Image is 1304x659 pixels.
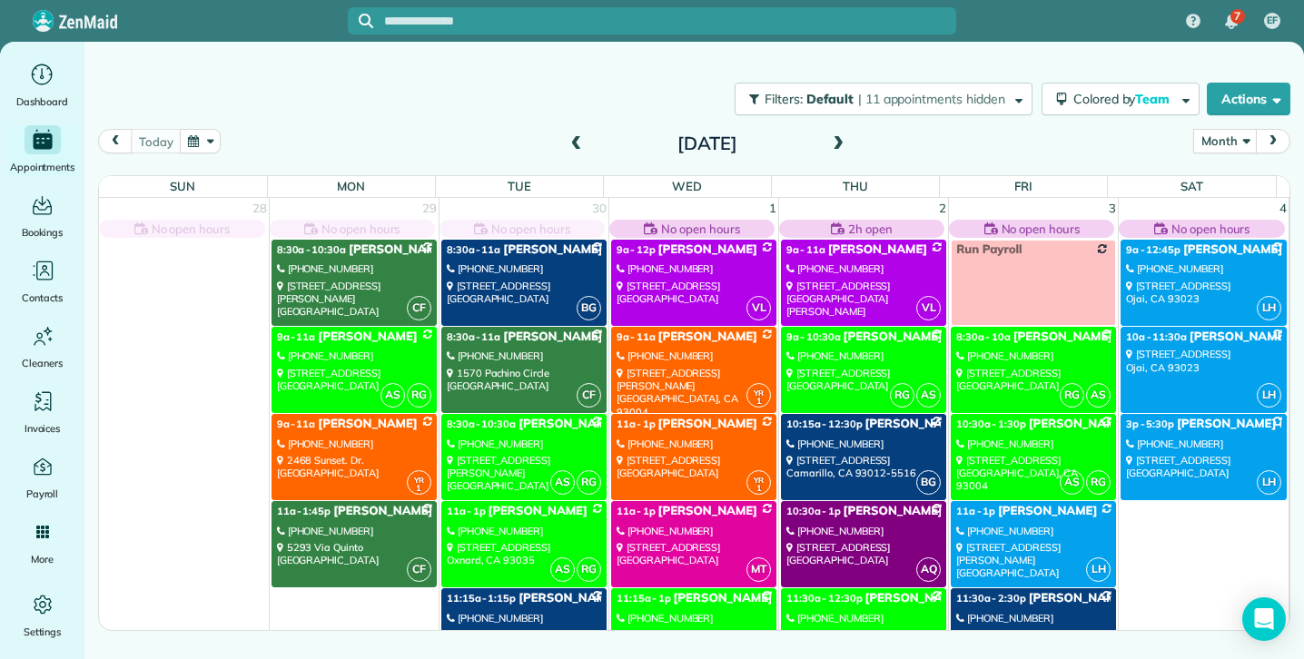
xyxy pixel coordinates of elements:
span: 9a - 11a [277,418,316,430]
div: [PHONE_NUMBER] [956,438,1111,450]
a: 4 [1278,198,1289,220]
span: Sun [170,179,195,193]
a: Settings [7,590,77,641]
div: [PHONE_NUMBER] [617,262,771,275]
span: AS [1086,383,1111,408]
span: 7 [1234,9,1240,24]
a: Bookings [7,191,77,241]
button: next [1256,129,1290,153]
div: [PHONE_NUMBER] [956,349,1111,362]
span: CF [407,296,431,320]
div: [PHONE_NUMBER] [617,438,771,450]
div: [STREET_ADDRESS] [GEOGRAPHIC_DATA] [786,367,941,393]
span: [PERSON_NAME] [318,329,417,344]
a: 30 [590,198,608,220]
div: [STREET_ADDRESS][PERSON_NAME] [GEOGRAPHIC_DATA], CA 93004 [617,367,771,418]
span: No open hours [321,220,400,238]
div: [STREET_ADDRESS] [GEOGRAPHIC_DATA] [617,541,771,567]
small: 1 [408,480,430,497]
a: Dashboard [7,60,77,111]
span: 9a - 10:30a [786,330,841,343]
span: 10a - 11:30a [1126,330,1187,343]
a: Appointments [7,125,77,176]
div: [PHONE_NUMBER] [447,438,601,450]
span: Bookings [22,223,64,241]
span: 9a - 12p [617,243,656,256]
span: 8:30a - 10a [956,330,1011,343]
div: [STREET_ADDRESS][PERSON_NAME] [GEOGRAPHIC_DATA] [277,280,431,319]
div: [STREET_ADDRESS] Camarillo, CA 93012-5516 [786,454,941,480]
span: AQ [916,557,941,582]
button: Filters: Default | 11 appointments hidden [735,83,1032,115]
span: BG [577,296,601,320]
div: [PHONE_NUMBER] [447,349,601,362]
a: Invoices [7,387,77,438]
div: [PHONE_NUMBER] [786,349,941,362]
span: Run Payroll [956,242,1022,257]
h2: [DATE] [594,133,821,153]
div: [STREET_ADDRESS] Oxnard, CA 93035 [447,541,601,567]
span: [PERSON_NAME] [658,329,757,344]
span: [PERSON_NAME] [503,329,602,344]
div: [STREET_ADDRESS] [GEOGRAPHIC_DATA] [956,628,1111,654]
button: Colored byTeam [1042,83,1200,115]
span: 9a - 11a [617,330,656,343]
button: prev [98,129,133,153]
span: [PERSON_NAME] [519,417,617,431]
span: 11:30a - 12:30p [786,592,862,605]
div: [STREET_ADDRESS][PERSON_NAME] [GEOGRAPHIC_DATA] [956,541,1111,580]
span: More [31,550,54,568]
span: Team [1135,91,1172,107]
span: Settings [24,623,62,641]
span: RG [1086,470,1111,495]
span: No open hours [1171,220,1250,238]
span: 8:30a - 10:30a [447,418,516,430]
div: 7 unread notifications [1212,2,1250,42]
div: [STREET_ADDRESS] Ojai, CA 93023 [1126,280,1281,306]
div: [PHONE_NUMBER] [447,262,601,275]
span: AS [1060,470,1084,495]
span: No open hours [152,220,231,238]
svg: Focus search [359,14,373,28]
span: 11:30a - 2:30p [956,592,1025,605]
div: [STREET_ADDRESS] [GEOGRAPHIC_DATA] [956,367,1111,393]
span: [PERSON_NAME] [349,242,448,257]
span: Wed [672,179,702,193]
span: No open hours [661,220,740,238]
span: [PERSON_NAME] [673,591,772,605]
span: [PERSON_NAME] [658,417,757,431]
span: 9a - 12:45p [1126,243,1181,256]
span: [PERSON_NAME] [658,504,757,518]
span: RG [1060,383,1084,408]
span: [PERSON_NAME] [844,504,943,518]
span: RG [577,557,601,582]
a: 1 [767,198,778,220]
a: Filters: Default | 11 appointments hidden [726,83,1032,115]
span: [PERSON_NAME] [519,591,617,605]
span: BG [916,470,941,495]
span: 11a - 1p [617,505,656,517]
span: [PERSON_NAME] [503,242,602,257]
span: LH [1257,383,1281,408]
span: AS [550,557,575,582]
span: AS [380,383,405,408]
span: [PERSON_NAME] [864,591,963,605]
div: [STREET_ADDRESS] Ojai, CA 93023 [786,628,941,654]
span: LH [1257,296,1281,320]
span: VL [916,296,941,320]
div: [PHONE_NUMBER] [447,612,601,625]
span: Tue [508,179,531,193]
span: 11a - 1:45p [277,505,331,517]
button: Focus search [348,14,373,28]
div: [PHONE_NUMBER] [1126,438,1281,450]
span: Payroll [26,485,59,503]
div: [PHONE_NUMBER] [617,349,771,362]
span: 10:15a - 12:30p [786,418,862,430]
span: YR [414,475,424,485]
span: 10:30a - 1p [786,505,841,517]
span: 11a - 1p [447,505,486,517]
div: [PHONE_NUMBER] [277,438,431,450]
div: [PHONE_NUMBER] [786,612,941,625]
div: [STREET_ADDRESS] [GEOGRAPHIC_DATA] [1126,454,1281,480]
span: Thu [843,179,868,193]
